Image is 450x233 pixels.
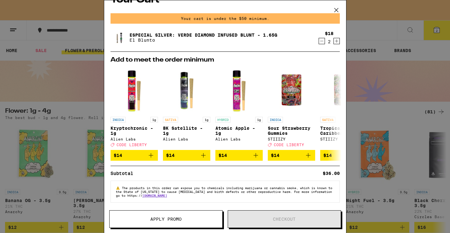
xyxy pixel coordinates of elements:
div: STIIIZY [268,137,315,141]
button: Add to bag [320,150,368,161]
div: Alien Labs [215,137,263,141]
span: ⚠️ [116,186,122,190]
img: STIIIZY - Sour Strawberry Gummies [268,66,315,114]
p: Kryptochronic - 1g [111,126,158,136]
button: Increment [333,38,340,44]
p: 1g [150,117,158,122]
span: Hi. Need any help? [4,4,45,9]
button: Checkout [228,210,341,228]
span: The products in this order can expose you to chemicals including marijuana or cannabis smoke, whi... [116,186,332,197]
p: Atomic Apple - 1g [215,126,263,136]
span: $14 [271,153,279,158]
button: Decrement [319,38,325,44]
a: [DOMAIN_NAME] [142,194,167,197]
a: Open page for Atomic Apple - 1g from Alien Labs [215,66,263,150]
span: $14 [114,153,122,158]
button: Add to bag [268,150,315,161]
div: Subtotal [111,171,138,176]
button: Apply Promo [109,210,223,228]
h2: Add to meet the order minimum [111,57,340,63]
p: Tropical Caribbean Breeze Gummies [320,126,368,136]
span: $14 [166,153,175,158]
img: Especial Silver: Verde Diamond Infused Blunt - 1.65g [111,32,128,44]
button: Redirect to URL [0,0,345,46]
div: Your cart is under the $50 minimum. [111,13,340,24]
a: Especial Silver: Verde Diamond Infused Blunt - 1.65g [129,33,277,38]
p: HYBRID [215,117,231,122]
span: CODE LIBERTY [274,143,304,147]
p: El Blunto [129,38,277,43]
span: Apply Promo [150,217,182,221]
div: $36.00 [323,171,340,176]
div: Alien Labs [111,137,158,141]
a: Open page for BK Satellite - 1g from Alien Labs [163,66,210,150]
a: Open page for Sour Strawberry Gummies from STIIIZY [268,66,315,150]
a: Open page for Kryptochronic - 1g from Alien Labs [111,66,158,150]
button: Add to bag [215,150,263,161]
p: BK Satellite - 1g [163,126,210,136]
div: Alien Labs [163,137,210,141]
div: STIIIZY [320,137,368,141]
div: $18 [325,31,333,36]
img: Alien Labs - BK Satellite - 1g [163,66,210,114]
span: $14 [219,153,227,158]
button: Add to bag [163,150,210,161]
p: SATIVA [320,117,335,122]
a: Open page for Tropical Caribbean Breeze Gummies from STIIIZY [320,66,368,150]
p: SATIVA [163,117,178,122]
p: 1g [255,117,263,122]
span: $14 [323,153,332,158]
span: CODE LIBERTY [117,143,147,147]
button: Add to bag [111,150,158,161]
div: 2 [325,39,333,44]
p: INDICA [268,117,283,122]
img: Alien Labs - Atomic Apple - 1g [215,66,263,114]
span: Checkout [273,217,296,221]
p: 1g [203,117,210,122]
p: Sour Strawberry Gummies [268,126,315,136]
img: STIIIZY - Tropical Caribbean Breeze Gummies [320,66,368,114]
img: Alien Labs - Kryptochronic - 1g [111,66,158,114]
